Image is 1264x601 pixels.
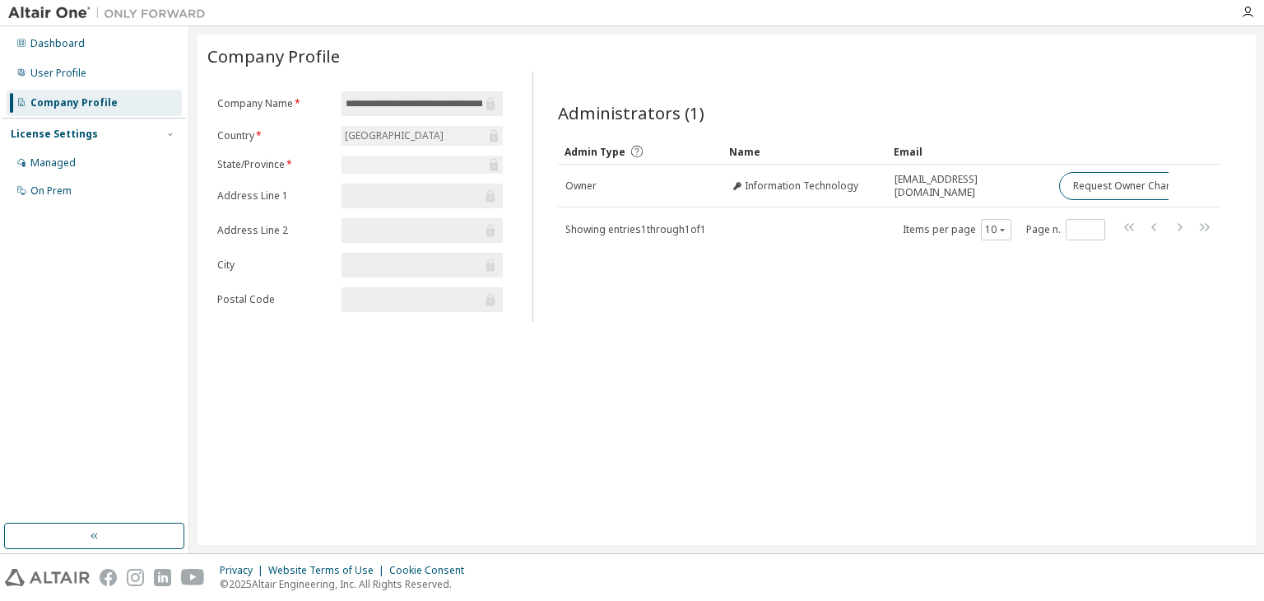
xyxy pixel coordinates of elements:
button: Request Owner Change [1059,172,1198,200]
div: On Prem [30,184,72,198]
p: © 2025 Altair Engineering, Inc. All Rights Reserved. [220,577,474,591]
span: Company Profile [207,44,340,68]
img: linkedin.svg [154,569,171,586]
img: facebook.svg [100,569,117,586]
div: License Settings [11,128,98,141]
label: Country [217,129,332,142]
span: Administrators (1) [558,101,704,124]
div: Website Terms of Use [268,564,389,577]
div: Dashboard [30,37,85,50]
div: Cookie Consent [389,564,474,577]
button: 10 [985,223,1007,236]
span: Admin Type [565,145,625,159]
img: instagram.svg [127,569,144,586]
img: Altair One [8,5,214,21]
div: Managed [30,156,76,170]
div: Name [729,138,881,165]
span: [EMAIL_ADDRESS][DOMAIN_NAME] [895,173,1044,199]
span: Page n. [1026,219,1105,240]
span: Owner [565,179,597,193]
label: Address Line 2 [217,224,332,237]
div: [GEOGRAPHIC_DATA] [342,126,503,146]
label: State/Province [217,158,332,171]
span: Showing entries 1 through 1 of 1 [565,222,706,236]
img: youtube.svg [181,569,205,586]
span: Items per page [903,219,1011,240]
label: Company Name [217,97,332,110]
div: Company Profile [30,96,118,109]
div: Email [894,138,1045,165]
div: User Profile [30,67,86,80]
label: Address Line 1 [217,189,332,203]
label: Postal Code [217,293,332,306]
div: Privacy [220,564,268,577]
span: Information Technology [745,179,858,193]
div: [GEOGRAPHIC_DATA] [342,127,446,145]
img: altair_logo.svg [5,569,90,586]
label: City [217,259,332,272]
